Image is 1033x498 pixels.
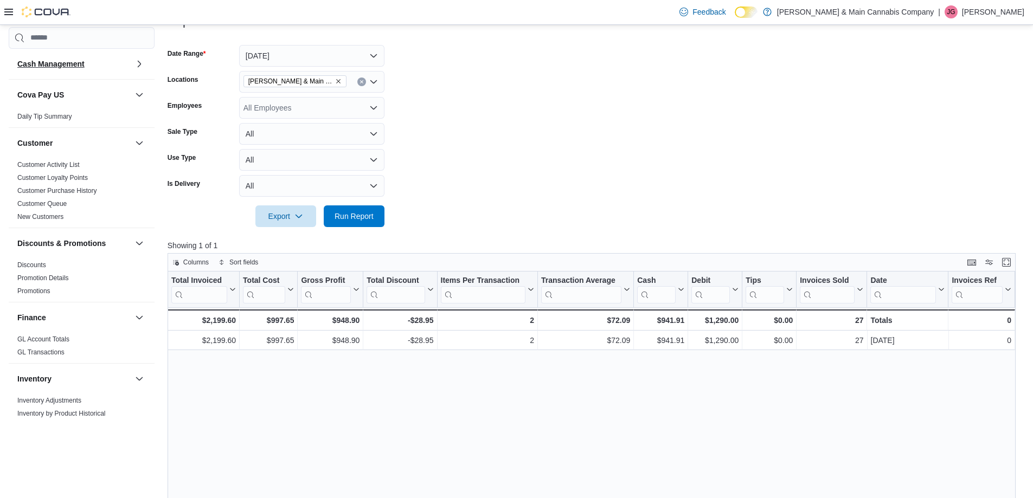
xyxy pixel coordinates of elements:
div: $72.09 [541,314,630,327]
button: Discounts & Promotions [17,238,131,249]
button: Keyboard shortcuts [965,256,978,269]
div: -$28.95 [367,334,433,347]
div: Finance [9,333,155,363]
span: GL Account Totals [17,335,69,344]
a: Customer Activity List [17,161,80,169]
h3: Cova Pay US [17,89,64,100]
div: $941.91 [637,334,684,347]
a: Promotion Details [17,274,69,282]
div: $997.65 [243,334,294,347]
a: Discounts [17,261,46,269]
div: 2 [440,314,534,327]
a: Customer Purchase History [17,187,97,195]
a: Customer Loyalty Points [17,174,88,182]
span: Export [262,205,310,227]
span: Discounts [17,261,46,269]
div: Items Per Transaction [440,276,525,286]
label: Employees [168,101,202,110]
div: Gross Profit [301,276,351,286]
button: Invoices Ref [952,276,1011,303]
label: Is Delivery [168,179,200,188]
div: 27 [800,334,863,347]
a: GL Account Totals [17,335,69,343]
button: Cash [637,276,684,303]
button: Clear input [357,77,366,86]
img: Cova [22,7,70,17]
label: Date Range [168,49,206,58]
div: $1,290.00 [691,314,739,327]
h3: Inventory [17,373,52,384]
div: Total Discount [367,276,425,303]
div: Discounts & Promotions [9,258,155,302]
span: Columns [183,258,209,267]
p: [PERSON_NAME] & Main Cannabis Company [777,5,934,18]
div: 0 [952,314,1011,327]
button: Total Cost [243,276,294,303]
button: Invoices Sold [800,276,863,303]
button: Cova Pay US [133,88,146,101]
button: Export [255,205,316,227]
span: Inventory Adjustments [17,396,81,405]
div: Date [870,276,936,286]
a: Daily Tip Summary [17,113,72,120]
h3: Discounts & Promotions [17,238,106,249]
button: Gross Profit [301,276,360,303]
span: Promotion Details [17,274,69,282]
div: Gross Profit [301,276,351,303]
button: Transaction Average [541,276,630,303]
div: Tips [746,276,784,303]
a: GL Transactions [17,348,65,356]
div: Total Invoiced [171,276,227,286]
button: Debit [691,276,739,303]
p: Showing 1 of 1 [168,240,1024,251]
span: Promotions [17,287,50,295]
div: $2,199.60 [171,314,236,327]
button: Items Per Transaction [440,276,534,303]
label: Locations [168,75,198,84]
span: GL Transactions [17,348,65,357]
button: Run Report [324,205,384,227]
p: | [938,5,940,18]
button: All [239,123,384,145]
div: 27 [800,314,863,327]
a: Customer Queue [17,200,67,208]
span: Hudson & Main Cannabis Company [243,75,347,87]
div: $0.00 [746,334,793,347]
div: $72.09 [541,334,630,347]
div: Invoices Sold [800,276,855,303]
div: Totals [870,314,945,327]
div: Total Cost [243,276,285,303]
label: Sale Type [168,127,197,136]
div: Items Per Transaction [440,276,525,303]
div: $948.90 [301,314,360,327]
div: Debit [691,276,730,303]
div: $2,199.60 [171,334,236,347]
div: Julie Garcia [945,5,958,18]
button: Open list of options [369,104,378,112]
div: Customer [9,158,155,228]
button: Discounts & Promotions [133,237,146,250]
div: Cova Pay US [9,110,155,127]
div: Total Discount [367,276,425,286]
a: Feedback [675,1,730,23]
button: Total Discount [367,276,433,303]
button: Total Invoiced [171,276,236,303]
a: Promotions [17,287,50,295]
button: [DATE] [239,45,384,67]
input: Dark Mode [735,7,758,18]
button: Finance [133,311,146,324]
span: Daily Tip Summary [17,112,72,121]
a: Inventory Adjustments [17,397,81,404]
button: Finance [17,312,131,323]
button: Date [870,276,945,303]
button: Inventory [17,373,131,384]
a: New Customers [17,213,63,221]
button: Cash Management [133,57,146,70]
h3: Cash Management [17,59,85,69]
button: Tips [746,276,793,303]
button: Customer [17,138,131,148]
